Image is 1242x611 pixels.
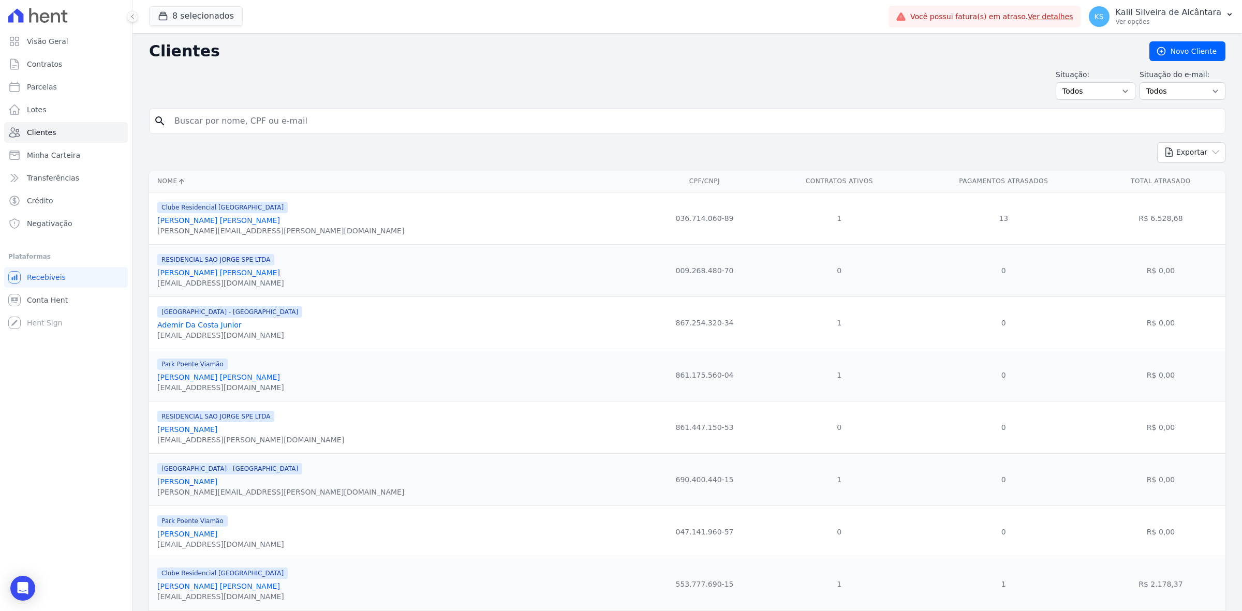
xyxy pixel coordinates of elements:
[911,171,1096,192] th: Pagamentos Atrasados
[1149,41,1225,61] a: Novo Cliente
[27,127,56,138] span: Clientes
[642,558,767,610] td: 553.777.690-15
[27,150,80,160] span: Minha Carteira
[911,192,1096,244] td: 13
[911,244,1096,296] td: 0
[642,244,767,296] td: 009.268.480-70
[767,505,911,558] td: 0
[27,196,53,206] span: Crédito
[157,359,228,370] span: Park Poente Viamão
[1096,558,1225,610] td: R$ 2.178,37
[1028,12,1073,21] a: Ver detalhes
[1096,349,1225,401] td: R$ 0,00
[911,558,1096,610] td: 1
[154,115,166,127] i: search
[157,226,404,236] div: [PERSON_NAME][EMAIL_ADDRESS][PERSON_NAME][DOMAIN_NAME]
[642,505,767,558] td: 047.141.960-57
[767,349,911,401] td: 1
[767,192,911,244] td: 1
[27,272,66,282] span: Recebíveis
[27,295,68,305] span: Conta Hent
[642,349,767,401] td: 861.175.560-04
[149,6,243,26] button: 8 selecionados
[27,105,47,115] span: Lotes
[911,349,1096,401] td: 0
[4,213,128,234] a: Negativação
[1096,505,1225,558] td: R$ 0,00
[157,435,344,445] div: [EMAIL_ADDRESS][PERSON_NAME][DOMAIN_NAME]
[168,111,1221,131] input: Buscar por nome, CPF ou e-mail
[157,373,280,381] a: [PERSON_NAME] [PERSON_NAME]
[642,192,767,244] td: 036.714.060-89
[157,530,217,538] a: [PERSON_NAME]
[4,122,128,143] a: Clientes
[157,330,302,340] div: [EMAIL_ADDRESS][DOMAIN_NAME]
[157,278,284,288] div: [EMAIL_ADDRESS][DOMAIN_NAME]
[157,411,274,422] span: RESIDENCIAL SAO JORGE SPE LTDA
[157,463,302,474] span: [GEOGRAPHIC_DATA] - [GEOGRAPHIC_DATA]
[1056,69,1135,80] label: Situação:
[157,382,284,393] div: [EMAIL_ADDRESS][DOMAIN_NAME]
[4,145,128,166] a: Minha Carteira
[157,582,280,590] a: [PERSON_NAME] [PERSON_NAME]
[8,250,124,263] div: Plataformas
[4,190,128,211] a: Crédito
[149,171,642,192] th: Nome
[1096,192,1225,244] td: R$ 6.528,68
[149,42,1133,61] h2: Clientes
[4,77,128,97] a: Parcelas
[911,453,1096,505] td: 0
[4,290,128,310] a: Conta Hent
[27,59,62,69] span: Contratos
[1096,453,1225,505] td: R$ 0,00
[157,591,288,602] div: [EMAIL_ADDRESS][DOMAIN_NAME]
[4,31,128,52] a: Visão Geral
[1096,171,1225,192] th: Total Atrasado
[4,54,128,74] a: Contratos
[27,173,79,183] span: Transferências
[4,168,128,188] a: Transferências
[157,321,242,329] a: Ademir Da Costa Junior
[157,539,284,549] div: [EMAIL_ADDRESS][DOMAIN_NAME]
[157,425,217,434] a: [PERSON_NAME]
[911,505,1096,558] td: 0
[910,11,1073,22] span: Você possui fatura(s) em atraso.
[1081,2,1242,31] button: KS Kalil Silveira de Alcântara Ver opções
[767,453,911,505] td: 1
[1095,13,1104,20] span: KS
[27,36,68,47] span: Visão Geral
[1096,296,1225,349] td: R$ 0,00
[157,254,274,265] span: RESIDENCIAL SAO JORGE SPE LTDA
[1096,401,1225,453] td: R$ 0,00
[642,401,767,453] td: 861.447.150-53
[1140,69,1225,80] label: Situação do e-mail:
[767,171,911,192] th: Contratos Ativos
[1096,244,1225,296] td: R$ 0,00
[1116,7,1221,18] p: Kalil Silveira de Alcântara
[1157,142,1225,162] button: Exportar
[767,558,911,610] td: 1
[911,296,1096,349] td: 0
[157,202,288,213] span: Clube Residencial [GEOGRAPHIC_DATA]
[642,296,767,349] td: 867.254.320-34
[157,568,288,579] span: Clube Residencial [GEOGRAPHIC_DATA]
[4,267,128,288] a: Recebíveis
[642,453,767,505] td: 690.400.440-15
[767,296,911,349] td: 1
[767,401,911,453] td: 0
[157,306,302,318] span: [GEOGRAPHIC_DATA] - [GEOGRAPHIC_DATA]
[1116,18,1221,26] p: Ver opções
[157,515,228,527] span: Park Poente Viamão
[10,576,35,601] div: Open Intercom Messenger
[157,269,280,277] a: [PERSON_NAME] [PERSON_NAME]
[767,244,911,296] td: 0
[642,171,767,192] th: CPF/CNPJ
[27,82,57,92] span: Parcelas
[157,216,280,225] a: [PERSON_NAME] [PERSON_NAME]
[27,218,72,229] span: Negativação
[157,487,404,497] div: [PERSON_NAME][EMAIL_ADDRESS][PERSON_NAME][DOMAIN_NAME]
[4,99,128,120] a: Lotes
[157,478,217,486] a: [PERSON_NAME]
[911,401,1096,453] td: 0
